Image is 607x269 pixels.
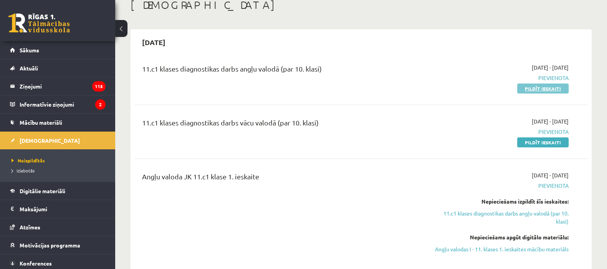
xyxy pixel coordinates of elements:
[532,117,569,125] span: [DATE] - [DATE]
[20,119,62,126] span: Mācību materiāli
[20,224,40,231] span: Atzīmes
[434,74,569,82] span: Pievienota
[20,47,39,53] span: Sākums
[10,114,106,131] a: Mācību materiāli
[8,13,70,33] a: Rīgas 1. Tālmācības vidusskola
[434,128,569,136] span: Pievienota
[20,77,106,95] legend: Ziņojumi
[95,99,106,110] i: 2
[20,95,106,113] legend: Informatīvie ziņojumi
[10,41,106,59] a: Sākums
[20,65,38,72] span: Aktuāli
[434,245,569,253] a: Angļu valodas I - 11. klases 1. ieskaites mācību materiāls
[12,157,45,164] span: Neizpildītās
[20,260,52,267] span: Konferences
[20,187,65,194] span: Digitālie materiāli
[12,167,108,174] a: Izlabotās
[10,95,106,113] a: Informatīvie ziņojumi2
[142,63,423,78] div: 11.c1 klases diagnostikas darbs angļu valodā (par 10. klasi)
[10,77,106,95] a: Ziņojumi115
[20,137,80,144] span: [DEMOGRAPHIC_DATA]
[142,117,423,132] div: 11.c1 klases diagnostikas darbs vācu valodā (par 10. klasi)
[20,242,80,249] span: Motivācijas programma
[434,182,569,190] span: Pievienota
[10,132,106,149] a: [DEMOGRAPHIC_DATA]
[532,63,569,72] span: [DATE] - [DATE]
[134,33,173,51] h2: [DATE]
[142,171,423,185] div: Angļu valoda JK 11.c1 klase 1. ieskaite
[20,200,106,218] legend: Maksājumi
[10,200,106,218] a: Maksājumi
[517,137,569,147] a: Pildīt ieskaiti
[12,157,108,164] a: Neizpildītās
[434,197,569,206] div: Nepieciešams izpildīt šīs ieskaites:
[10,218,106,236] a: Atzīmes
[12,167,35,174] span: Izlabotās
[10,236,106,254] a: Motivācijas programma
[434,233,569,241] div: Nepieciešams apgūt digitālo materiālu:
[92,81,106,92] i: 115
[532,171,569,179] span: [DATE] - [DATE]
[434,209,569,226] a: 11.c1 klases diagnostikas darbs angļu valodā (par 10. klasi)
[10,59,106,77] a: Aktuāli
[10,182,106,200] a: Digitālie materiāli
[517,84,569,94] a: Pildīt ieskaiti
